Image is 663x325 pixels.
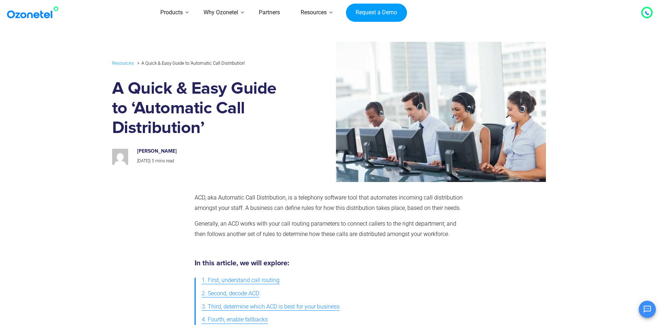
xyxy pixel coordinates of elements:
[195,219,466,240] p: Generally, an ACD works with your call routing parameters to connect callers to the right departm...
[202,274,280,287] a: 1. First, understand call routing
[112,149,128,165] img: b1a9a1d8ee508b1743aa4a8aff369c15c71583b4234ac532cedb3fdd22b562e0
[202,300,340,314] a: 3. Third, determine which ACD is best for your business
[155,158,174,163] span: mins read
[202,302,340,312] span: 3. Third, determine which ACD is best for your business
[202,275,280,286] span: 1. First, understand call routing
[346,4,407,22] a: Request a Demo
[152,158,154,163] span: 5
[135,59,245,68] li: A Quick & Easy Guide to ‘Automatic Call Distribution’
[202,287,259,300] a: 2. Second, decode ACD
[112,79,295,138] h1: A Quick & Easy Guide to ‘Automatic Call Distribution’
[639,301,656,318] button: Open chat
[195,193,466,213] p: ACD, aka Automatic Call Distribution, is a telephony software tool that automates incoming call d...
[137,158,150,163] span: [DATE]
[137,148,288,154] h6: [PERSON_NAME]
[202,289,259,299] span: 2. Second, decode ACD
[112,59,134,67] a: Resources
[202,315,268,325] span: 4. Fourth, enable fallbacks
[137,157,288,165] p: |
[195,260,466,267] h5: In this article, we will explore:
